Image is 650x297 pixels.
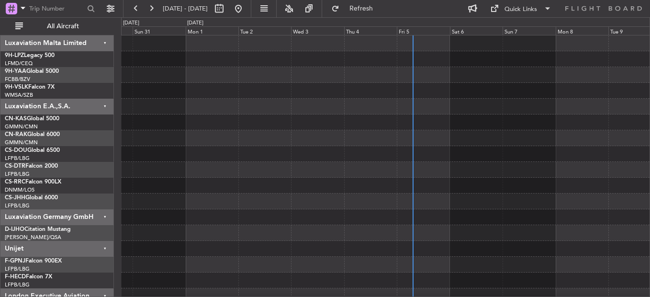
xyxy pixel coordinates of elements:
a: F-HECDFalcon 7X [5,274,52,280]
div: Fri 5 [397,26,449,35]
span: 9H-VSLK [5,84,28,90]
div: [DATE] [123,19,139,27]
span: All Aircraft [25,23,101,30]
a: LFPB/LBG [5,155,30,162]
a: CN-RAKGlobal 6000 [5,132,60,137]
a: 9H-VSLKFalcon 7X [5,84,55,90]
a: LFPB/LBG [5,202,30,209]
span: 9H-LPZ [5,53,24,58]
div: Quick Links [504,5,537,14]
div: Tue 2 [238,26,291,35]
a: GMMN/CMN [5,123,38,130]
span: D-IJHO [5,227,24,232]
span: 9H-YAA [5,69,26,74]
a: CS-JHHGlobal 6000 [5,195,58,201]
a: CN-KASGlobal 5000 [5,116,59,122]
a: [PERSON_NAME]/QSA [5,234,61,241]
div: Mon 8 [556,26,608,35]
span: F-HECD [5,274,26,280]
button: Quick Links [485,1,556,16]
span: CS-DOU [5,148,27,153]
div: Sun 31 [133,26,185,35]
button: Refresh [327,1,384,16]
a: 9H-YAAGlobal 5000 [5,69,59,74]
span: CS-DTR [5,163,25,169]
div: Sat 6 [450,26,503,35]
input: Trip Number [29,1,84,16]
a: FCBB/BZV [5,76,30,83]
a: F-GPNJFalcon 900EX [5,258,62,264]
div: Mon 1 [186,26,238,35]
span: [DATE] - [DATE] [163,4,208,13]
div: Thu 4 [344,26,397,35]
span: F-GPNJ [5,258,25,264]
div: Wed 3 [291,26,344,35]
a: LFPB/LBG [5,265,30,273]
button: All Aircraft [11,19,104,34]
a: D-IJHOCitation Mustang [5,227,71,232]
a: CS-RRCFalcon 900LX [5,179,61,185]
div: Sun 7 [503,26,555,35]
a: LFPB/LBG [5,171,30,178]
a: 9H-LPZLegacy 500 [5,53,55,58]
a: CS-DTRFalcon 2000 [5,163,58,169]
a: LFPB/LBG [5,281,30,288]
a: WMSA/SZB [5,91,33,99]
div: [DATE] [187,19,203,27]
a: DNMM/LOS [5,186,34,194]
span: CS-RRC [5,179,25,185]
span: CS-JHH [5,195,25,201]
a: GMMN/CMN [5,139,38,146]
span: CN-KAS [5,116,27,122]
span: Refresh [341,5,381,12]
span: CN-RAK [5,132,27,137]
a: CS-DOUGlobal 6500 [5,148,60,153]
a: LFMD/CEQ [5,60,33,67]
